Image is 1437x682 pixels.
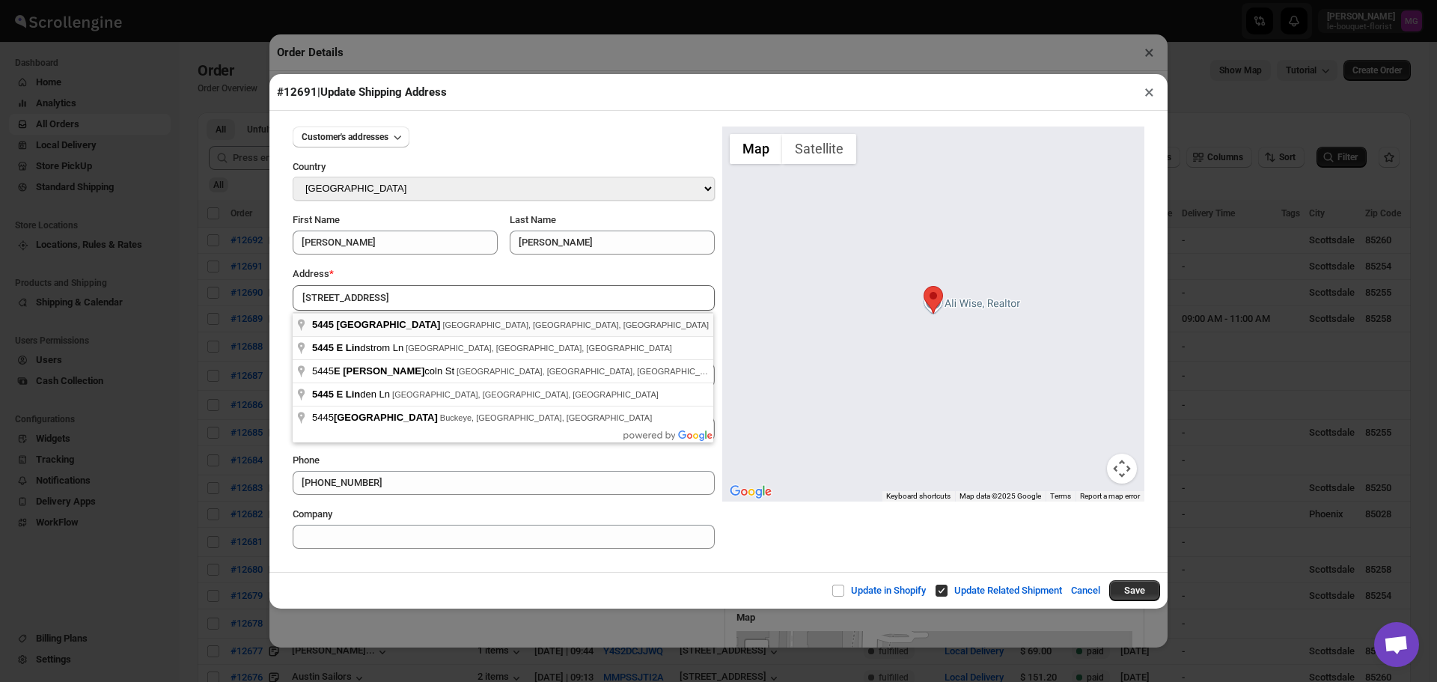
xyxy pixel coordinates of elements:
button: Update Related Shipment [926,576,1071,606]
span: 5445 coln St [312,365,457,377]
span: Buckeye, [GEOGRAPHIC_DATA], [GEOGRAPHIC_DATA] [440,413,652,422]
span: [GEOGRAPHIC_DATA], [GEOGRAPHIC_DATA], [GEOGRAPHIC_DATA] [457,367,723,376]
div: Open chat [1374,622,1419,667]
span: Map data ©2025 Google [959,492,1041,500]
span: 5445 [312,319,334,330]
span: 5445 E Lin [312,342,360,353]
button: Update in Shopify [823,576,935,606]
button: Map camera controls [1107,454,1137,484]
span: [GEOGRAPHIC_DATA], [GEOGRAPHIC_DATA], [GEOGRAPHIC_DATA] [406,344,672,353]
span: E [PERSON_NAME] [334,365,424,377]
span: Update Related Shipment [954,585,1062,596]
div: Country [293,159,715,177]
span: Company [293,508,332,520]
button: Cancel [1062,576,1109,606]
input: Enter a address [293,285,715,311]
span: Phone [293,454,320,466]
span: [GEOGRAPHIC_DATA], [GEOGRAPHIC_DATA], [GEOGRAPHIC_DATA] [442,320,709,329]
span: [GEOGRAPHIC_DATA], [GEOGRAPHIC_DATA], [GEOGRAPHIC_DATA] [392,390,659,399]
span: [GEOGRAPHIC_DATA] [337,319,441,330]
div: Address [293,267,715,281]
span: dstrom Ln [312,342,406,353]
span: First Name [293,214,340,225]
span: [GEOGRAPHIC_DATA] [334,412,438,423]
span: 5445 [312,412,440,423]
a: Report a map error [1080,492,1140,500]
button: × [1138,82,1160,103]
button: Show street map [730,134,782,164]
span: 5445 E Lin [312,389,360,400]
button: Show satellite imagery [782,134,856,164]
button: Customer's addresses [293,127,409,147]
span: den Ln [312,389,392,400]
span: #12691 | Update Shipping Address [277,85,447,99]
a: Open this area in Google Maps (opens a new window) [726,482,775,502]
a: Terms (opens in new tab) [1050,492,1071,500]
span: Last Name [510,214,556,225]
span: Update in Shopify [851,585,926,596]
button: Save [1109,580,1160,601]
img: Google [726,482,775,502]
button: Keyboard shortcuts [886,491,951,502]
span: Customer's addresses [302,131,388,143]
